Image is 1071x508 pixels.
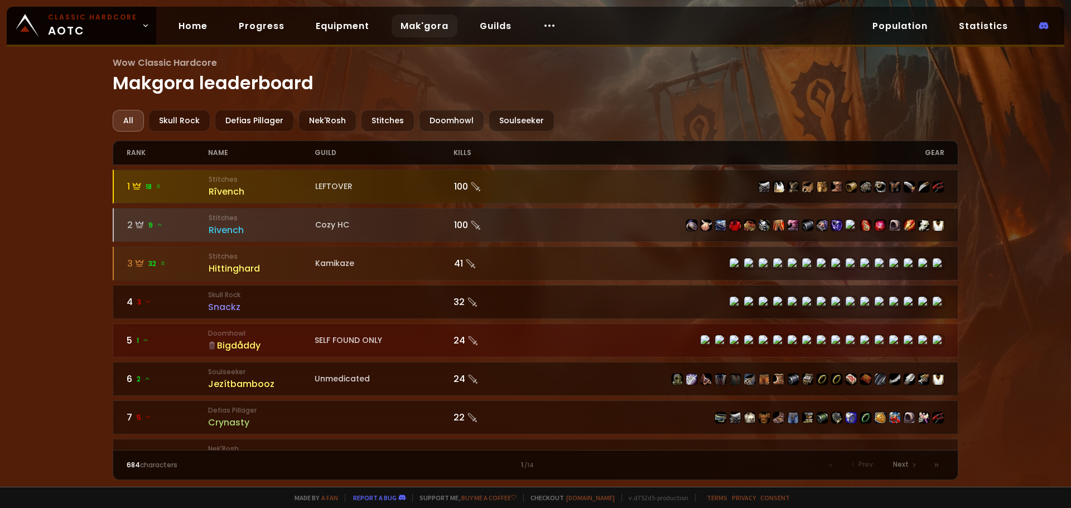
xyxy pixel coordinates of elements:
[860,220,871,231] img: item-22268
[831,412,842,423] img: item-6586
[846,374,857,385] img: item-19120
[788,181,799,192] img: item-3313
[904,412,915,423] img: item-2059
[127,460,140,470] span: 684
[759,374,770,385] img: item-12963
[918,181,929,192] img: item-6448
[331,460,740,470] div: 1
[933,220,944,231] img: item-5976
[208,444,315,454] small: Nek'Rosh
[454,449,535,463] div: 20
[127,141,209,165] div: rank
[137,413,151,423] span: 5
[893,459,909,470] span: Next
[315,258,454,269] div: Kamikaze
[701,220,712,231] img: item-22403
[933,374,944,385] img: item-5976
[918,374,929,385] img: item-2100
[524,461,534,470] small: / 14
[730,412,741,423] img: item-10657
[686,220,697,231] img: item-22267
[831,220,842,231] img: item-18103
[48,12,137,39] span: AOTC
[875,374,886,385] img: item-13340
[208,415,315,429] div: Crynasty
[773,181,784,192] img: item-5107
[209,251,315,262] small: Stitches
[208,338,315,352] div: Bigdåddy
[860,374,871,385] img: item-13209
[933,181,944,192] img: item-6469
[672,374,683,385] img: item-11925
[137,374,151,384] span: 2
[315,181,454,192] div: LEFTOVER
[170,14,216,37] a: Home
[817,374,828,385] img: item-18500
[315,141,454,165] div: guild
[419,110,484,132] div: Doomhowl
[875,412,886,423] img: item-209611
[875,220,886,231] img: item-20036
[148,259,166,269] span: 32
[759,412,770,423] img: item-2041
[802,181,813,192] img: item-14113
[858,459,873,470] span: Prev
[209,185,315,199] div: Rîvench
[461,494,517,502] a: Buy me a coffee
[523,494,615,502] span: Checkout
[412,494,517,502] span: Support me,
[113,285,959,319] a: 43 Skull RockSnackz32 item-10502item-12047item-14182item-9791item-6611item-9797item-6612item-6613...
[918,412,929,423] img: item-890
[137,336,149,346] span: 1
[889,181,900,192] img: item-9812
[471,14,520,37] a: Guilds
[113,400,959,434] a: 75 Defias PillagerCrynasty22 item-4385item-10657item-148item-2041item-6468item-10410item-1121item...
[454,372,535,386] div: 24
[208,290,315,300] small: Skull Rock
[208,328,315,338] small: Doomhowl
[361,110,414,132] div: Stitches
[127,295,209,309] div: 4
[454,410,535,424] div: 22
[208,141,315,165] div: name
[860,412,871,423] img: item-12006
[817,220,828,231] img: item-16801
[454,257,536,270] div: 41
[113,362,959,396] a: 62SoulseekerJezítbamboozUnmedicated24 item-11925item-15411item-13358item-2105item-14637item-16713...
[137,297,151,307] span: 3
[209,175,315,185] small: Stitches
[113,56,959,70] span: Wow Classic Hardcore
[933,412,944,423] img: item-6469
[454,218,536,232] div: 100
[773,412,784,423] img: item-6468
[817,412,828,423] img: item-15331
[904,220,915,231] img: item-18842
[315,335,454,346] div: SELF FOUND ONLY
[904,181,915,192] img: item-6504
[621,494,688,502] span: v. d752d5 - production
[715,220,726,231] img: item-16797
[307,14,378,37] a: Equipment
[127,333,209,347] div: 5
[535,141,944,165] div: gear
[454,333,535,347] div: 24
[209,213,315,223] small: Stitches
[846,181,857,192] img: item-14160
[950,14,1017,37] a: Statistics
[802,220,813,231] img: item-14629
[127,449,209,463] div: 8
[288,494,338,502] span: Made by
[113,246,959,280] a: 332 StitchesHittinghardKamikaze41 item-15338item-10399item-4249item-4831item-6557item-15331item-1...
[209,262,315,275] div: Hittinghard
[863,14,937,37] a: Population
[817,181,828,192] img: item-5327
[208,377,315,391] div: Jezítbambooz
[730,374,741,385] img: item-14637
[148,110,210,132] div: Skull Rock
[48,12,137,22] small: Classic Hardcore
[127,410,209,424] div: 7
[732,494,756,502] a: Privacy
[686,374,697,385] img: item-15411
[113,208,959,242] a: 29StitchesRivenchCozy HC100 item-22267item-22403item-16797item-2575item-19682item-13956item-19683...
[889,220,900,231] img: item-14331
